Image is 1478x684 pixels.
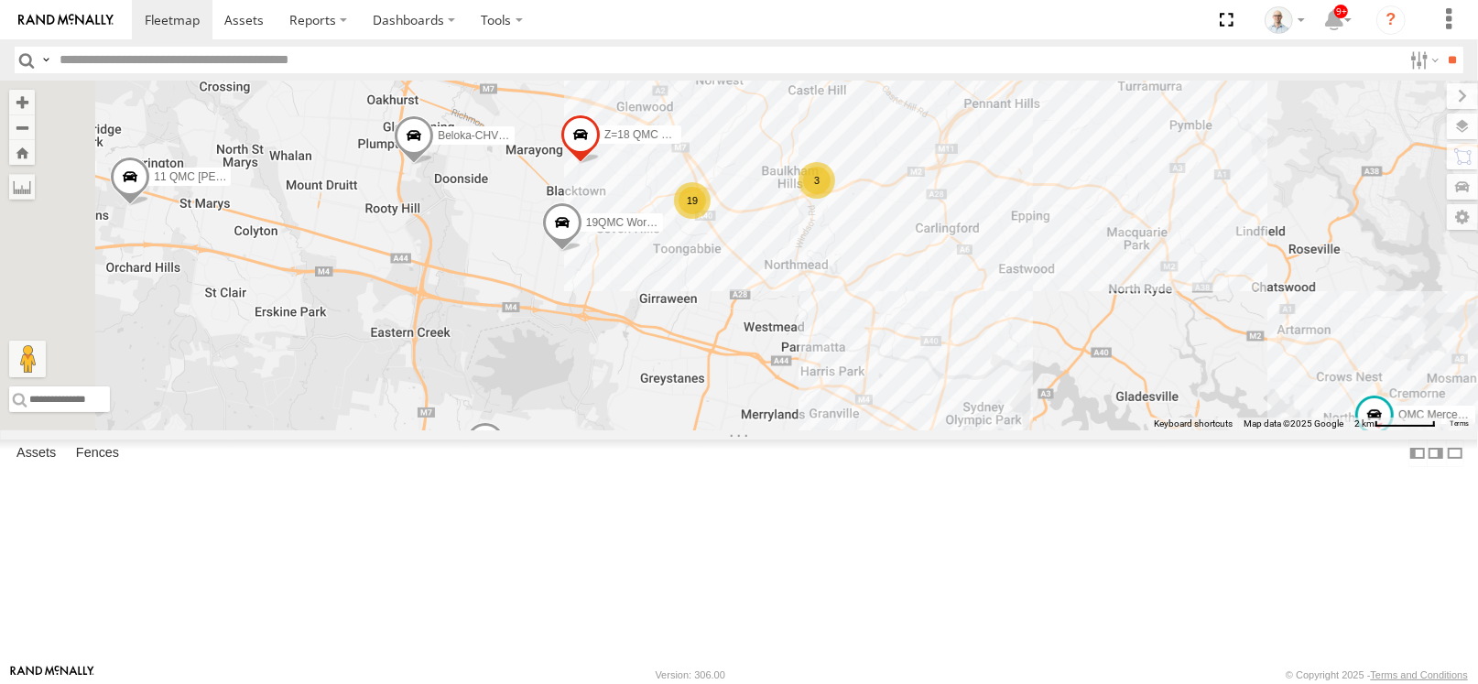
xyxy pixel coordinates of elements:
div: Version: 306.00 [656,669,725,680]
span: Z=18 QMC Written off [604,128,712,141]
label: Map Settings [1447,204,1478,230]
label: Dock Summary Table to the Right [1427,440,1445,466]
label: Fences [67,440,128,466]
button: Map Scale: 2 km per 63 pixels [1349,418,1441,430]
div: © Copyright 2025 - [1286,669,1468,680]
button: Zoom Home [9,140,35,165]
span: Map data ©2025 Google [1244,418,1343,429]
button: Keyboard shortcuts [1154,418,1233,430]
a: Visit our Website [10,666,94,684]
a: Terms (opens in new tab) [1451,420,1470,428]
span: 19QMC Workshop [586,217,676,230]
button: Zoom out [9,114,35,140]
span: 11 QMC [PERSON_NAME] [154,170,288,183]
div: 3 [799,162,835,199]
img: rand-logo.svg [18,14,114,27]
button: Zoom in [9,90,35,114]
label: Assets [7,440,65,466]
span: QMC Mercedes [1398,408,1475,421]
button: Drag Pegman onto the map to open Street View [9,341,46,377]
label: Measure [9,174,35,200]
div: Kurt Byers [1258,6,1311,34]
span: 2 km [1354,418,1375,429]
div: 19 [674,182,711,219]
label: Hide Summary Table [1446,440,1464,466]
a: Terms and Conditions [1371,669,1468,680]
label: Dock Summary Table to the Left [1408,440,1427,466]
span: Beloka-CHV61N [438,130,518,143]
label: Search Query [38,47,53,73]
i: ? [1376,5,1406,35]
label: Search Filter Options [1403,47,1442,73]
